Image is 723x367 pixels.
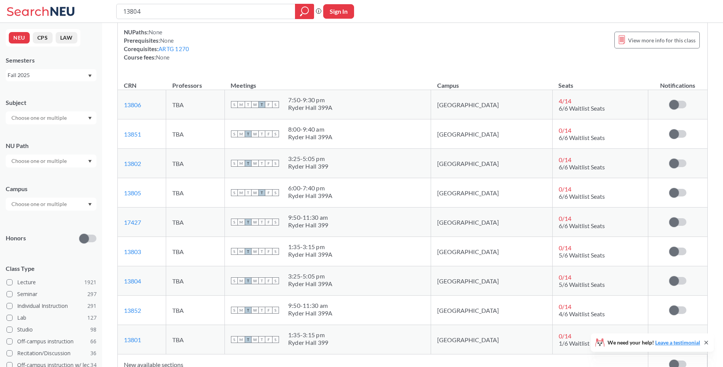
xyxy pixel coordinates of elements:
[245,101,252,108] span: T
[245,336,252,343] span: T
[252,130,258,137] span: W
[252,277,258,284] span: W
[238,219,245,225] span: M
[288,214,329,221] div: 9:50 - 11:30 am
[559,244,571,251] span: 0 / 14
[608,340,700,345] span: We need your help!
[288,104,333,111] div: Ryder Hall 399A
[258,160,265,167] span: T
[258,101,265,108] span: T
[288,155,329,163] div: 3:25 - 5:05 pm
[265,277,272,284] span: F
[272,248,279,255] span: S
[166,208,225,237] td: TBA
[559,281,605,288] span: 5/6 Waitlist Seats
[6,336,96,346] label: Off-campus instruction
[6,348,96,358] label: Recitation/Discussion
[238,336,245,343] span: M
[431,296,553,325] td: [GEOGRAPHIC_DATA]
[6,325,96,335] label: Studio
[231,248,238,255] span: S
[288,272,333,280] div: 3:25 - 5:05 pm
[295,4,314,19] div: magnifying glass
[288,339,329,346] div: Ryder Hall 399
[252,336,258,343] span: W
[265,219,272,225] span: F
[559,127,571,134] span: 0 / 14
[288,163,329,170] div: Ryder Hall 399
[90,349,96,357] span: 36
[166,237,225,266] td: TBA
[88,74,92,77] svg: Dropdown arrow
[6,111,96,124] div: Dropdown arrow
[6,142,96,150] div: NU Path
[166,296,225,325] td: TBA
[258,307,265,314] span: T
[245,219,252,225] span: T
[559,303,571,310] span: 0 / 14
[166,325,225,354] td: TBA
[655,339,700,346] a: Leave a testimonial
[238,130,245,137] span: M
[6,301,96,311] label: Individual Instruction
[265,160,272,167] span: F
[272,101,279,108] span: S
[265,336,272,343] span: F
[124,219,141,226] a: 17427
[238,160,245,167] span: M
[231,101,238,108] span: S
[124,248,141,255] a: 13803
[252,248,258,255] span: W
[87,302,96,310] span: 291
[159,45,189,52] a: ARTG 1270
[124,130,141,138] a: 13851
[252,307,258,314] span: W
[288,243,333,251] div: 1:35 - 3:15 pm
[559,215,571,222] span: 0 / 14
[245,277,252,284] span: T
[238,307,245,314] span: M
[6,69,96,81] div: Fall 2025Dropdown arrow
[272,130,279,137] span: S
[124,160,141,167] a: 13802
[6,289,96,299] label: Seminar
[258,277,265,284] span: T
[431,208,553,237] td: [GEOGRAPHIC_DATA]
[648,74,707,90] th: Notifications
[559,193,605,200] span: 6/6 Waitlist Seats
[124,81,136,90] div: CRN
[431,266,553,296] td: [GEOGRAPHIC_DATA]
[559,274,571,281] span: 0 / 14
[6,185,96,193] div: Campus
[288,221,329,229] div: Ryder Hall 399
[124,336,141,343] a: 13801
[265,307,272,314] span: F
[245,248,252,255] span: T
[431,90,553,119] td: [GEOGRAPHIC_DATA]
[231,336,238,343] span: S
[124,307,141,314] a: 13852
[238,101,245,108] span: M
[431,119,553,149] td: [GEOGRAPHIC_DATA]
[288,184,333,192] div: 6:00 - 7:40 pm
[124,28,189,61] div: NUPaths: Prerequisites: Corequisites: Course fees:
[559,340,605,347] span: 1/6 Waitlist Seats
[288,251,333,258] div: Ryder Hall 399A
[6,56,96,64] div: Semesters
[166,149,225,178] td: TBA
[245,189,252,196] span: T
[431,178,553,208] td: [GEOGRAPHIC_DATA]
[431,237,553,266] td: [GEOGRAPHIC_DATA]
[258,130,265,137] span: T
[166,90,225,119] td: TBA
[272,277,279,284] span: S
[124,189,141,196] a: 13805
[87,314,96,322] span: 127
[224,74,431,90] th: Meetings
[90,325,96,334] span: 98
[9,32,30,43] button: NEU
[238,277,245,284] span: M
[8,71,87,79] div: Fall 2025
[288,192,333,200] div: Ryder Hall 399A
[559,163,605,171] span: 6/6 Waitlist Seats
